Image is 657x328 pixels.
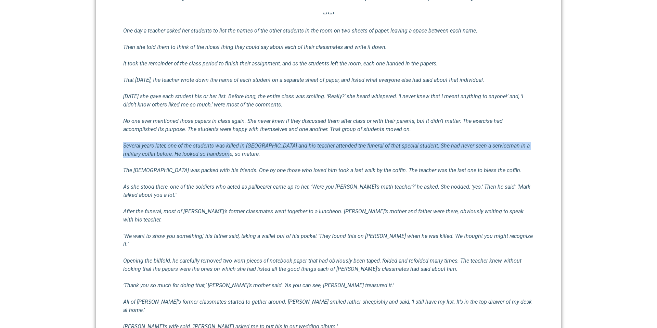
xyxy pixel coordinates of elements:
[123,77,484,83] em: That [DATE], the teacher wrote down the name of each student on a separate sheet of paper, and li...
[123,27,477,34] em: One day a teacher asked her students to list the names of the other students in the room on two s...
[123,167,521,174] em: The [DEMOGRAPHIC_DATA] was packed with his friends. One by one those who loved him took a last wa...
[123,44,387,50] em: Then she told them to think of the nicest thing they could say about each of their classmates and...
[123,118,503,133] em: No one ever mentioned those papers in class again. She never knew if they discussed them after cl...
[123,184,530,198] em: As she stood there, one of the soldiers who acted as pallbearer came up to her. ‘Were you [PERSON...
[123,233,533,248] em: ‘We want to show you something,’ his father said, taking a wallet out of his pocket ‘They found t...
[123,142,530,157] em: Several years later, one of the students was killed in [GEOGRAPHIC_DATA] and his teacher attended...
[123,282,394,289] em: ‘Thank you so much for doing that,’ [PERSON_NAME]’s mother said. ‘As you can see, [PERSON_NAME] t...
[123,208,524,223] em: After the funeral, most of [PERSON_NAME]’s former classmates went together to a luncheon. [PERSON...
[123,93,523,108] em: [DATE] she gave each student his or her list. Before long, the entire class was smiling. ‘Really?...
[123,299,532,313] em: All of [PERSON_NAME]’s former classmates started to gather around. [PERSON_NAME] smiled rather sh...
[123,60,438,67] em: It took the remainder of the class period to finish their assignment, and as the students left th...
[123,257,521,272] em: Opening the billfold, he carefully removed two worn pieces of notebook paper that had obviously b...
